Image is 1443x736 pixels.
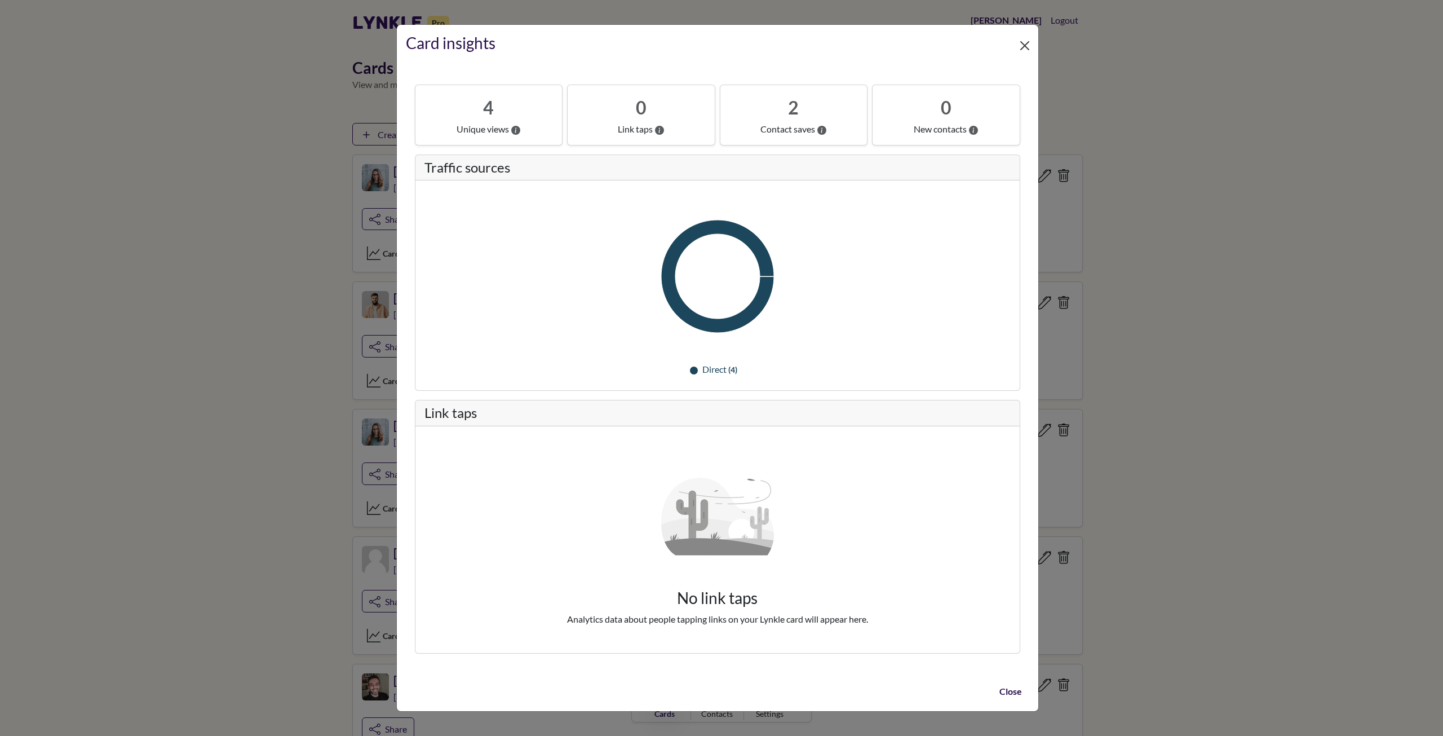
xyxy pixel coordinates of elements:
[415,400,1020,426] h3: Link taps
[645,444,790,589] img: empty state
[882,94,1011,121] span: 0
[700,363,740,376] span: Direct
[415,155,1020,181] h3: Traffic sources
[914,124,967,134] h4: New contacts
[618,124,653,134] h4: Link taps
[992,681,1029,702] button: Close
[433,589,1002,608] h3: No link taps
[729,94,858,121] span: 2
[577,94,706,121] span: 0
[760,124,815,134] h4: Contact saves
[1016,37,1034,55] button: Close
[406,34,495,53] h3: Card insights
[424,94,554,121] span: 4
[433,612,1002,626] p: Analytics data about people tapping links on your Lynkle card will appear here.
[457,124,509,134] h4: Unique views
[728,365,737,374] small: ( 4 )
